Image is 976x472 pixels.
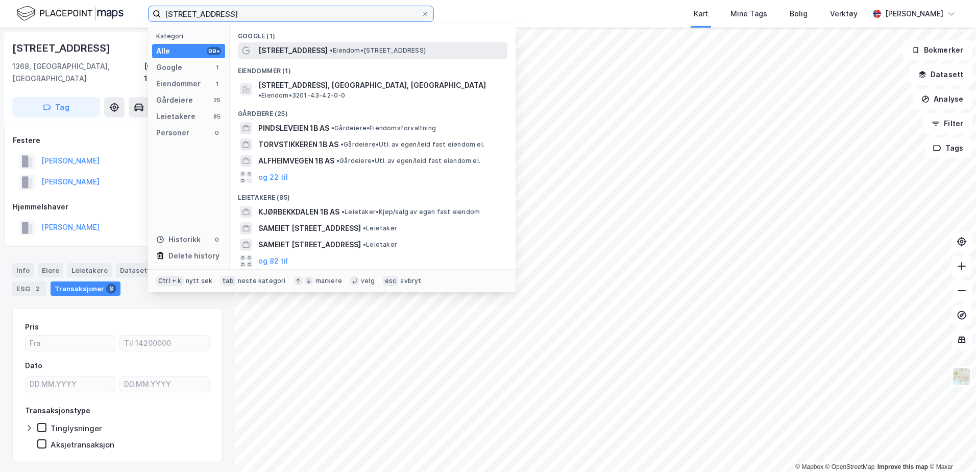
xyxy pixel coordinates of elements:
input: Til 14200000 [120,336,209,351]
div: Eiendommer (1) [230,59,516,77]
div: 8 [106,284,116,294]
div: [STREET_ADDRESS] [12,40,112,56]
span: [STREET_ADDRESS], [GEOGRAPHIC_DATA], [GEOGRAPHIC_DATA] [258,79,486,91]
span: Leietaker • Kjøp/salg av egen fast eiendom [341,208,480,216]
span: TORVSTIKKEREN 1B AS [258,138,338,151]
div: markere [315,277,342,285]
span: • [363,241,366,248]
div: 25 [213,96,221,104]
span: Eiendom • 3201-43-42-0-0 [258,91,346,100]
span: • [330,46,333,54]
span: • [341,208,345,216]
span: • [258,91,261,99]
a: OpenStreetMap [825,463,875,470]
div: [PERSON_NAME] [885,8,943,20]
div: Gårdeiere [156,94,193,106]
button: Analyse [913,89,972,109]
input: DD.MM.YYYY [26,376,115,392]
div: Alle [156,45,170,57]
div: Verktøy [830,8,858,20]
div: Transaksjonstype [25,405,90,417]
div: Transaksjoner [51,281,120,296]
button: Tags [924,138,972,158]
div: Gårdeiere (25) [230,102,516,120]
div: Bolig [790,8,808,20]
div: Historikk [156,233,201,246]
div: Kart [694,8,708,20]
span: KJØRBEKKDALEN 1B AS [258,206,339,218]
div: neste kategori [238,277,286,285]
div: avbryt [400,277,421,285]
button: og 82 til [258,255,288,267]
div: Hjemmelshaver [13,201,222,213]
a: Improve this map [877,463,928,470]
div: esc [383,276,399,286]
div: Festere [13,134,222,147]
div: 0 [213,129,221,137]
img: logo.f888ab2527a4732fd821a326f86c7f29.svg [16,5,124,22]
div: [GEOGRAPHIC_DATA], 17/753 [144,60,223,85]
div: Tinglysninger [51,423,102,433]
div: velg [361,277,375,285]
img: Z [952,367,971,386]
span: ALFHEIMVEGEN 1B AS [258,155,334,167]
a: Mapbox [795,463,823,470]
span: Gårdeiere • Eiendomsforvaltning [331,124,436,132]
div: Pris [25,321,39,333]
span: • [336,157,339,164]
div: Personer [156,127,189,139]
span: Gårdeiere • Utl. av egen/leid fast eiendom el. [336,157,480,165]
div: 1 [213,80,221,88]
span: Leietaker [363,241,397,249]
div: Info [12,263,34,277]
div: Leietakere [67,263,112,277]
button: Datasett [910,64,972,85]
div: Ctrl + k [156,276,184,286]
div: tab [221,276,236,286]
div: 1 [213,63,221,72]
span: SAMEIET [STREET_ADDRESS] [258,239,361,251]
div: 2 [32,284,42,294]
button: Filter [923,113,972,134]
input: Fra [26,336,115,351]
div: 0 [213,235,221,244]
div: Leietakere [156,110,196,123]
iframe: Chat Widget [925,423,976,472]
span: Eiendom • [STREET_ADDRESS] [330,46,426,55]
div: Kategori [156,32,225,40]
span: • [340,140,344,148]
div: ESG [12,281,46,296]
div: Eiendommer [156,78,201,90]
div: Dato [25,360,42,372]
div: Mine Tags [730,8,767,20]
span: [STREET_ADDRESS] [258,44,328,57]
span: • [363,224,366,232]
div: Delete history [168,250,219,262]
span: • [331,124,334,132]
span: PINDSLEVEIEN 1B AS [258,122,329,134]
div: Aksjetransaksjon [51,440,114,450]
div: 85 [213,112,221,121]
span: Gårdeiere • Utl. av egen/leid fast eiendom el. [340,140,484,149]
div: nytt søk [186,277,213,285]
div: Leietakere (85) [230,185,516,204]
span: SAMEIET [STREET_ADDRESS] [258,222,361,234]
div: 1368, [GEOGRAPHIC_DATA], [GEOGRAPHIC_DATA] [12,60,144,85]
div: 99+ [207,47,221,55]
button: Tag [12,97,100,117]
span: Leietaker [363,224,397,232]
div: Google [156,61,182,74]
div: Datasett [116,263,154,277]
input: Søk på adresse, matrikkel, gårdeiere, leietakere eller personer [161,6,421,21]
button: og 22 til [258,171,288,183]
div: Google (1) [230,24,516,42]
input: DD.MM.YYYY [120,376,209,392]
button: Bokmerker [903,40,972,60]
div: Eiere [38,263,63,277]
